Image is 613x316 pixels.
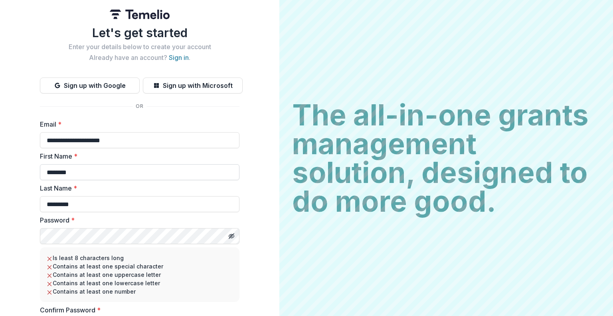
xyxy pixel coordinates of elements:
h1: Let's get started [40,26,239,40]
label: Last Name [40,183,235,193]
li: Contains at least one lowercase letter [46,279,233,287]
img: Temelio [110,10,170,19]
button: Sign up with Google [40,78,140,93]
label: Email [40,119,235,129]
li: Contains at least one number [46,287,233,296]
a: Sign in [169,54,189,62]
button: Sign up with Microsoft [143,78,243,93]
li: Is least 8 characters long [46,254,233,262]
li: Contains at least one special character [46,262,233,270]
label: Password [40,215,235,225]
button: Toggle password visibility [225,230,238,242]
label: First Name [40,151,235,161]
h2: Enter your details below to create your account [40,43,239,51]
h2: Already have an account? . [40,54,239,62]
label: Confirm Password [40,305,235,315]
li: Contains at least one uppercase letter [46,270,233,279]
